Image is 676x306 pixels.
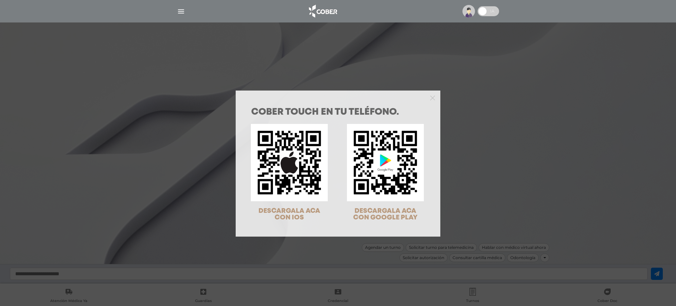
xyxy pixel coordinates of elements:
[347,124,424,201] img: qr-code
[430,95,435,100] button: Close
[353,208,418,221] span: DESCARGALA ACA CON GOOGLE PLAY
[251,124,328,201] img: qr-code
[258,208,320,221] span: DESCARGALA ACA CON IOS
[251,108,425,117] h1: COBER TOUCH en tu teléfono.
